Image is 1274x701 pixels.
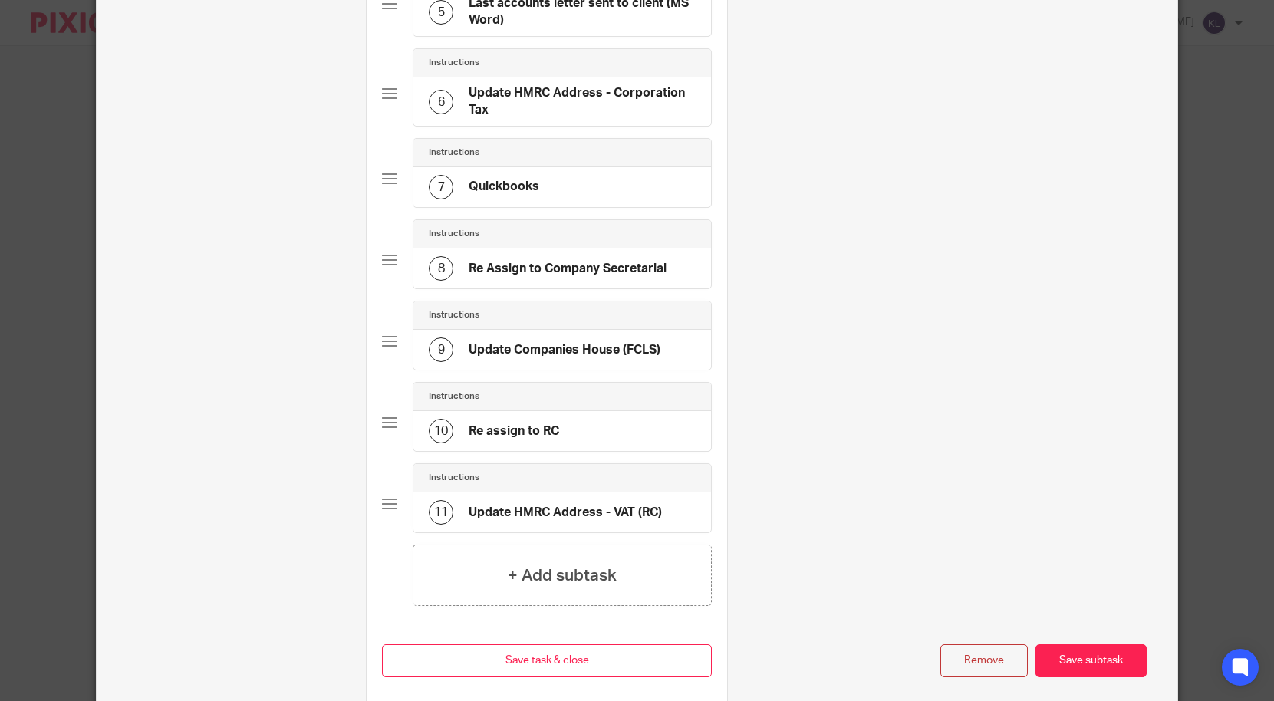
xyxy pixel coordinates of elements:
h4: Instructions [429,146,479,159]
h4: Instructions [429,228,479,240]
h4: Re assign to RC [469,423,559,439]
div: 8 [429,256,453,281]
button: Remove [940,644,1028,677]
div: 9 [429,337,453,362]
h4: Instructions [429,472,479,484]
div: 7 [429,175,453,199]
h4: Instructions [429,390,479,403]
button: Save subtask [1035,644,1147,677]
h4: Quickbooks [469,179,539,195]
div: 11 [429,500,453,525]
h4: Re Assign to Company Secretarial [469,261,667,277]
h4: Update HMRC Address - Corporation Tax [469,85,696,118]
h4: Instructions [429,309,479,321]
div: 10 [429,419,453,443]
div: 6 [429,90,453,114]
button: Save task & close [382,644,712,677]
h4: Instructions [429,57,479,69]
h4: Update HMRC Address - VAT (RC) [469,505,662,521]
h4: Update Companies House (FCLS) [469,342,660,358]
h4: + Add subtask [508,564,617,587]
